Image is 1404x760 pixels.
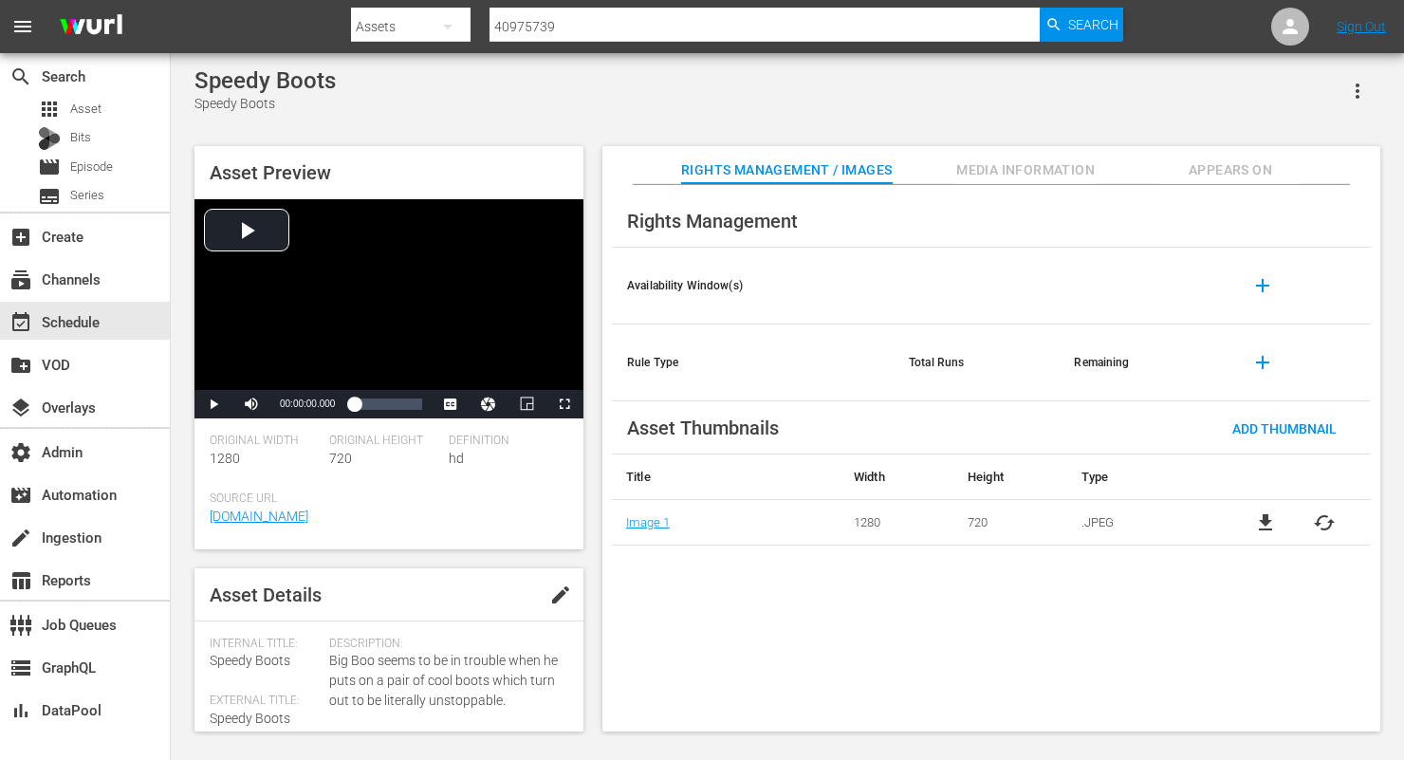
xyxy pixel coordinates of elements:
[210,694,320,709] span: External Title:
[70,100,102,119] span: Asset
[432,390,470,418] button: Captions
[194,67,336,94] div: Speedy Boots
[9,527,32,549] span: create
[70,128,91,147] span: Bits
[9,354,32,377] span: VOD
[38,156,61,178] span: Episode
[1059,324,1224,401] th: Remaining
[508,390,545,418] button: Picture-in-Picture
[538,572,583,618] button: edit
[38,98,61,120] span: Asset
[612,324,894,401] th: Rule Type
[9,614,32,637] span: Job Queues
[1251,274,1274,297] span: add
[681,158,892,182] span: Rights Management / Images
[280,399,335,409] span: 00:00:00.000
[1254,511,1277,534] a: file_download
[329,637,559,652] span: Description:
[9,441,32,464] span: Admin
[329,451,352,466] span: 720
[1337,19,1386,34] a: Sign Out
[1217,421,1352,436] span: Add Thumbnail
[954,158,1097,182] span: Media Information
[545,390,583,418] button: Fullscreen
[9,226,32,249] span: Create
[1067,454,1219,500] th: Type
[210,584,322,606] span: Asset Details
[9,569,32,592] span: Reports
[70,186,104,205] span: Series
[194,94,336,114] div: Speedy Boots
[612,248,894,324] th: Availability Window(s)
[627,210,798,232] span: Rights Management
[210,451,240,466] span: 1280
[449,451,464,466] span: hd
[1251,351,1274,374] span: add
[1313,511,1336,534] button: cached
[612,454,840,500] th: Title
[232,390,270,418] button: Mute
[1068,8,1118,42] span: Search
[626,515,670,529] a: Image 1
[46,5,137,49] img: ans4CAIJ8jUAAAAAAAAAAAAAAAAAAAAAAAAgQb4GAAAAAAAAAAAAAAAAAAAAAAAAJMjXAAAAAAAAAAAAAAAAAAAAAAAAgAT5G...
[9,397,32,419] span: Overlays
[329,651,559,711] span: Big Boo seems to be in trouble when he puts on a pair of cool boots which turn out to be literall...
[194,199,583,418] div: Video Player
[1040,8,1123,42] button: Search
[210,509,308,524] a: [DOMAIN_NAME]
[210,653,290,668] span: Speedy Boots
[1217,411,1352,445] button: Add Thumbnail
[70,158,113,176] span: Episode
[840,454,953,500] th: Width
[1159,158,1302,182] span: Appears On
[470,390,508,418] button: Jump To Time
[210,434,320,449] span: Original Width
[1067,500,1219,546] td: .JPEG
[194,390,232,418] button: Play
[1240,340,1285,385] button: add
[449,434,559,449] span: Definition
[9,657,32,679] span: GraphQL
[953,454,1067,500] th: Height
[9,311,32,334] span: Schedule
[9,699,32,722] span: bar_chart
[210,161,331,184] span: Asset Preview
[9,269,32,291] span: Channels
[9,484,32,507] span: movie_filter
[9,65,32,88] span: Search
[210,711,290,726] span: Speedy Boots
[329,434,439,449] span: Original Height
[627,417,779,439] span: Asset Thumbnails
[210,637,320,652] span: Internal Title:
[38,127,61,150] div: Bits
[38,185,61,208] span: Series
[894,324,1059,401] th: Total Runs
[1240,263,1285,308] button: add
[210,491,559,507] span: Source Url
[953,500,1067,546] td: 720
[840,500,953,546] td: 1280
[354,399,422,410] div: Progress Bar
[11,15,34,38] span: menu
[549,584,572,606] span: edit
